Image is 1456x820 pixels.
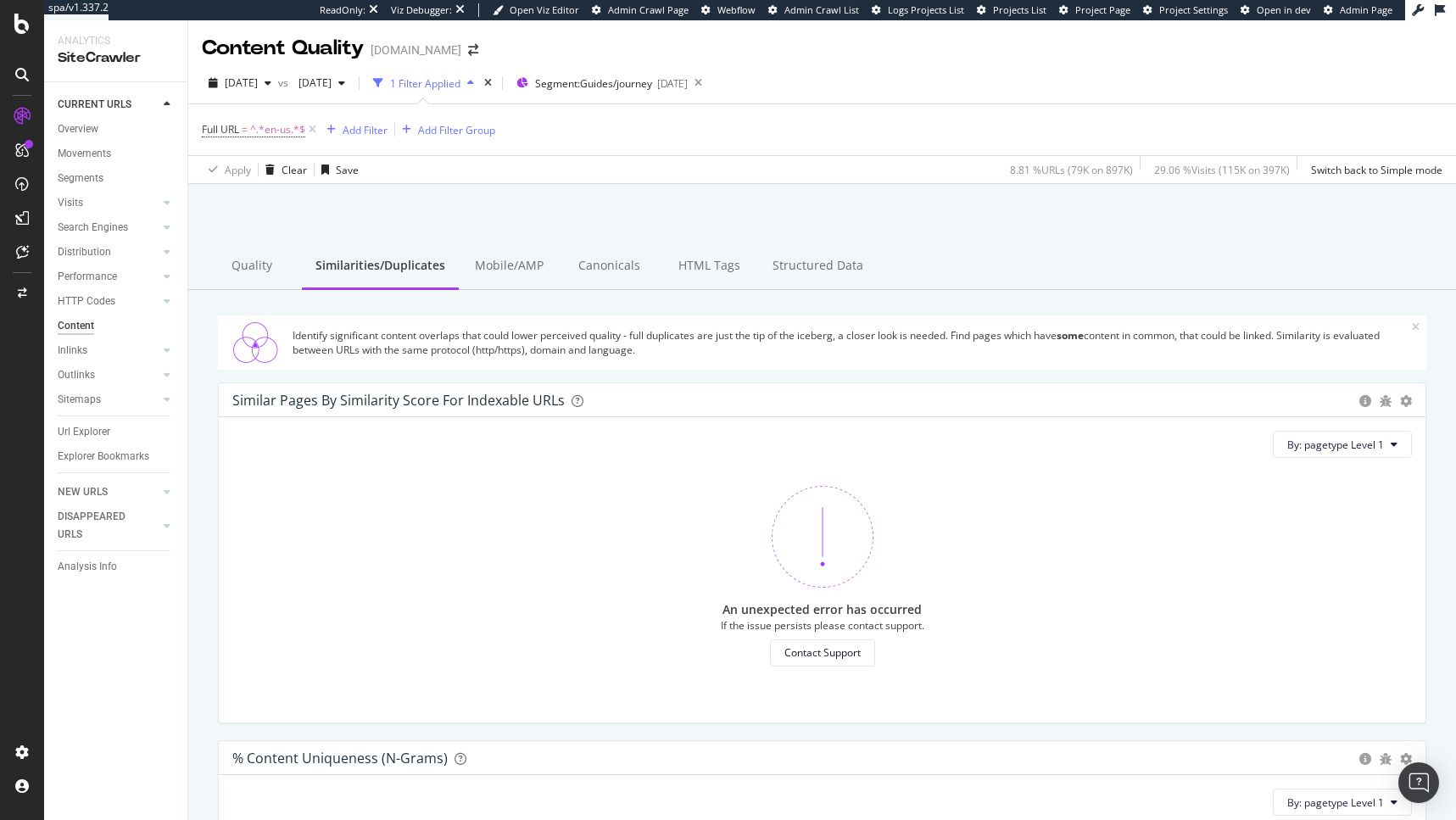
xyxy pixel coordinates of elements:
[225,75,258,90] span: 2025 Aug. 18th
[58,391,159,409] a: Sitemaps
[977,3,1046,17] a: Projects List
[58,120,98,138] div: Overview
[58,483,108,501] div: NEW URLS
[872,3,964,17] a: Logs Projects List
[391,3,452,17] div: Viz Debugger:
[278,75,292,90] span: vs
[1287,438,1384,452] span: By: pagetype Level 1
[888,3,964,16] span: Logs Projects List
[58,483,159,501] a: NEW URLS
[510,3,579,16] span: Open Viz Editor
[468,44,478,56] div: arrow-right-arrow-left
[58,317,176,335] a: Content
[993,3,1046,16] span: Projects List
[225,163,251,177] div: Apply
[1311,163,1442,177] div: Switch back to Simple mode
[225,322,286,363] img: Similarities/Duplicates
[1075,3,1130,16] span: Project Page
[58,268,117,286] div: Performance
[58,448,149,466] div: Explorer Bookmarks
[1324,3,1392,17] a: Admin Page
[1380,753,1392,765] div: bug
[418,123,495,137] div: Add Filter Group
[395,120,495,140] button: Add Filter Group
[58,508,159,544] a: DISAPPEARED URLS
[202,156,251,183] button: Apply
[336,163,359,177] div: Save
[292,70,352,97] button: [DATE]
[58,194,83,212] div: Visits
[202,243,302,290] div: Quality
[1241,3,1311,17] a: Open in dev
[58,170,176,187] a: Segments
[608,3,689,16] span: Admin Crawl Page
[58,145,111,163] div: Movements
[1398,762,1439,803] div: Open Intercom Messenger
[58,120,176,138] a: Overview
[58,96,131,114] div: CURRENT URLS
[1143,3,1228,17] a: Project Settings
[1359,753,1371,765] div: circle-info
[535,76,652,91] span: Segment: Guides/journey
[58,317,94,335] div: Content
[1304,156,1442,183] button: Switch back to Simple mode
[250,118,305,142] span: ^.*en-us.*$
[58,342,87,360] div: Inlinks
[232,392,565,409] div: Similar Pages by Similarity Score For Indexable URLs
[1273,789,1412,816] button: By: pagetype Level 1
[722,601,922,618] div: An unexpected error has occurred
[58,170,103,187] div: Segments
[659,243,759,290] div: HTML Tags
[493,3,579,17] a: Open Viz Editor
[1257,3,1311,16] span: Open in dev
[459,243,559,290] div: Mobile/AMP
[58,508,143,544] div: DISAPPEARED URLS
[1010,163,1133,177] div: 8.81 % URLs ( 79K on 897K )
[58,293,159,310] a: HTTP Codes
[481,75,495,92] div: times
[58,558,176,576] a: Analysis Info
[58,366,95,384] div: Outlinks
[302,243,459,290] div: Similarities/Duplicates
[293,328,1412,357] div: Identify significant content overlaps that could lower perceived quality - full duplicates are ju...
[202,34,364,63] div: Content Quality
[58,423,176,441] a: Url Explorer
[1287,795,1384,810] span: By: pagetype Level 1
[58,243,111,261] div: Distribution
[320,120,388,140] button: Add Filter
[1400,753,1412,765] div: gear
[58,219,128,237] div: Search Engines
[58,391,101,409] div: Sitemaps
[784,3,859,16] span: Admin Crawl List
[282,163,307,177] div: Clear
[1159,3,1228,16] span: Project Settings
[58,558,117,576] div: Analysis Info
[320,3,365,17] div: ReadOnly:
[721,618,924,633] div: If the issue persists please contact support.
[592,3,689,17] a: Admin Crawl Page
[559,243,659,290] div: Canonicals
[770,639,875,667] button: Contact Support
[1400,395,1412,407] div: gear
[510,70,688,97] button: Segment:Guides/journey[DATE]
[701,3,756,17] a: Webflow
[202,70,278,97] button: [DATE]
[58,366,159,384] a: Outlinks
[58,448,176,466] a: Explorer Bookmarks
[1359,395,1371,407] div: circle-info
[1154,163,1290,177] div: 29.06 % Visits ( 115K on 397K )
[58,423,110,441] div: Url Explorer
[58,219,159,237] a: Search Engines
[784,645,861,660] div: Contact Support
[58,293,115,310] div: HTTP Codes
[58,34,174,48] div: Analytics
[232,750,448,767] div: % Content Uniqueness (N-Grams)
[1380,395,1392,407] div: bug
[58,268,159,286] a: Performance
[343,123,388,137] div: Add Filter
[657,76,688,91] div: [DATE]
[390,76,460,91] div: 1 Filter Applied
[259,156,307,183] button: Clear
[58,194,159,212] a: Visits
[242,122,248,137] span: =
